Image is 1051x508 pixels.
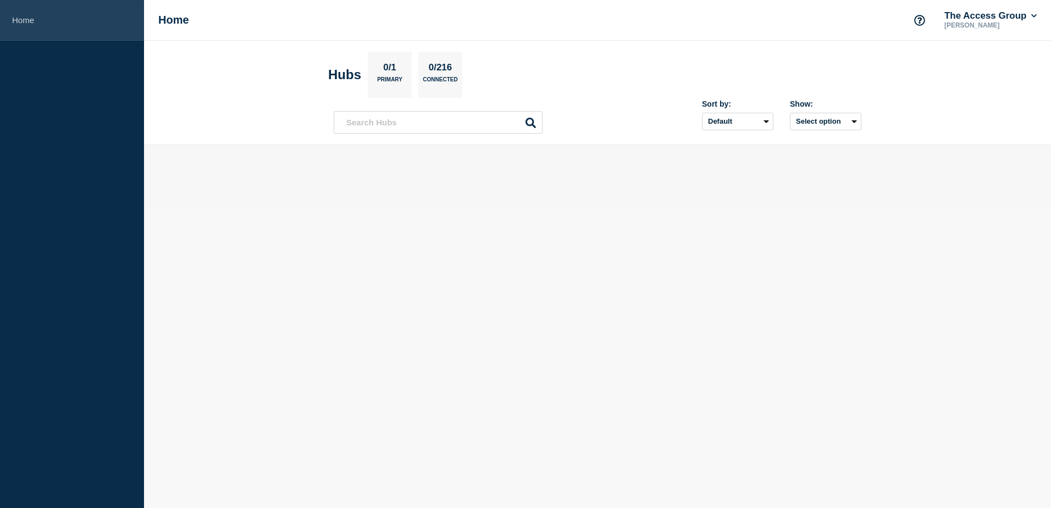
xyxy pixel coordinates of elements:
p: Connected [423,76,457,88]
div: Sort by: [702,100,773,108]
select: Sort by [702,113,773,130]
h2: Hubs [328,67,361,82]
button: Support [908,9,931,32]
button: The Access Group [942,10,1039,21]
button: Select option [790,113,861,130]
h1: Home [158,14,189,26]
p: Primary [377,76,402,88]
p: [PERSON_NAME] [942,21,1039,29]
p: 0/1 [379,62,401,76]
input: Search Hubs [334,111,543,134]
p: 0/216 [424,62,456,76]
div: Show: [790,100,861,108]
